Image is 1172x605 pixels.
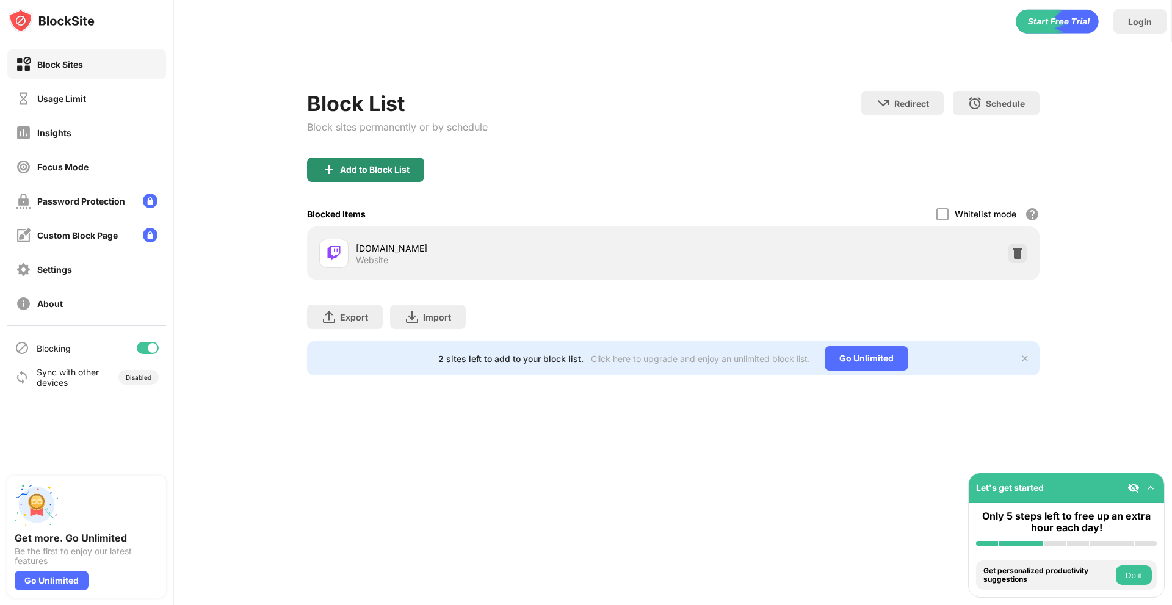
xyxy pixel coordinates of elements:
[340,165,410,175] div: Add to Block List
[37,128,71,138] div: Insights
[307,91,488,116] div: Block List
[15,483,59,527] img: push-unlimited.svg
[340,312,368,322] div: Export
[955,209,1016,219] div: Whitelist mode
[423,312,451,322] div: Import
[327,246,341,261] img: favicons
[976,482,1044,493] div: Let's get started
[16,159,31,175] img: focus-off.svg
[15,546,159,566] div: Be the first to enjoy our latest features
[438,353,584,364] div: 2 sites left to add to your block list.
[1145,482,1157,494] img: omni-setup-toggle.svg
[307,209,366,219] div: Blocked Items
[37,162,89,172] div: Focus Mode
[37,196,125,206] div: Password Protection
[1020,353,1030,363] img: x-button.svg
[825,346,908,371] div: Go Unlimited
[15,571,89,590] div: Go Unlimited
[307,121,488,133] div: Block sites permanently or by schedule
[16,91,31,106] img: time-usage-off.svg
[894,98,929,109] div: Redirect
[15,341,29,355] img: blocking-icon.svg
[126,374,151,381] div: Disabled
[37,264,72,275] div: Settings
[1116,565,1152,585] button: Do it
[37,367,99,388] div: Sync with other devices
[143,194,157,208] img: lock-menu.svg
[15,370,29,385] img: sync-icon.svg
[16,194,31,209] img: password-protection-off.svg
[16,228,31,243] img: customize-block-page-off.svg
[1128,16,1152,27] div: Login
[356,242,673,255] div: [DOMAIN_NAME]
[1016,9,1099,34] div: animation
[16,125,31,140] img: insights-off.svg
[16,57,31,72] img: block-on.svg
[9,9,95,33] img: logo-blocksite.svg
[1127,482,1140,494] img: eye-not-visible.svg
[37,59,83,70] div: Block Sites
[143,228,157,242] img: lock-menu.svg
[356,255,388,266] div: Website
[16,296,31,311] img: about-off.svg
[15,532,159,544] div: Get more. Go Unlimited
[976,510,1157,534] div: Only 5 steps left to free up an extra hour each day!
[37,299,63,309] div: About
[37,230,118,241] div: Custom Block Page
[37,343,71,353] div: Blocking
[983,567,1113,584] div: Get personalized productivity suggestions
[591,353,810,364] div: Click here to upgrade and enjoy an unlimited block list.
[986,98,1025,109] div: Schedule
[16,262,31,277] img: settings-off.svg
[37,93,86,104] div: Usage Limit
